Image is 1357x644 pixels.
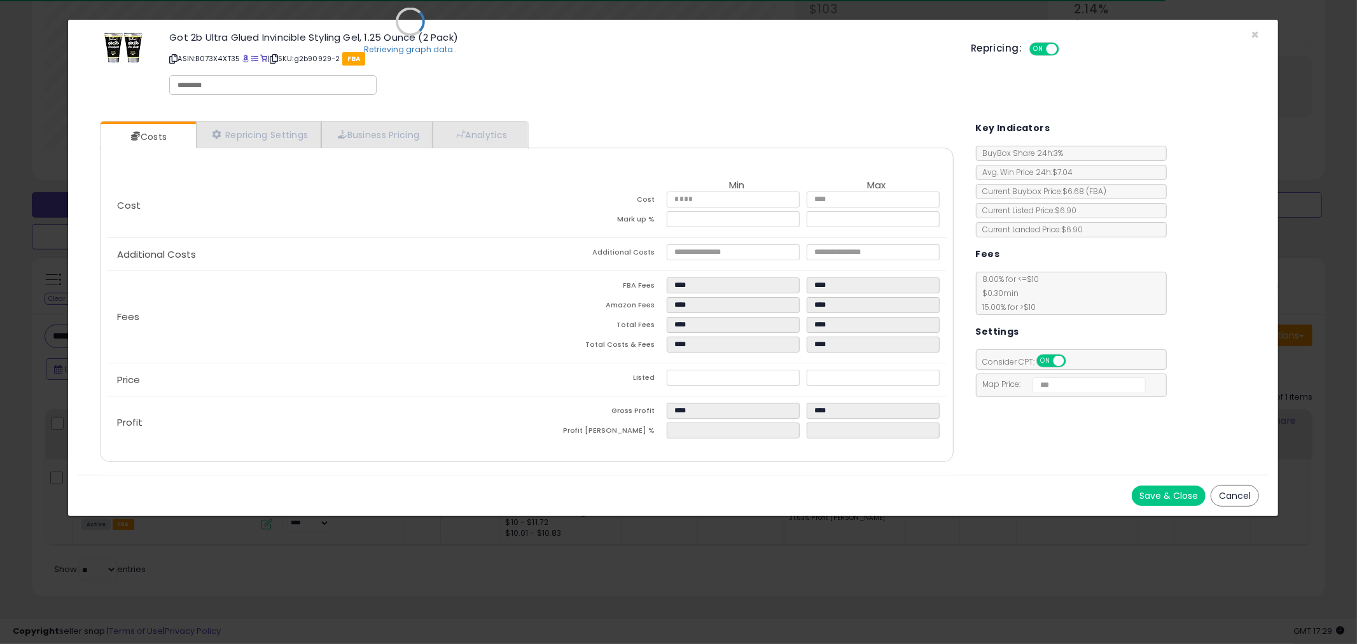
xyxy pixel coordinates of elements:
[527,317,667,337] td: Total Fees
[527,337,667,356] td: Total Costs & Fees
[1087,186,1107,197] span: ( FBA )
[107,200,527,211] p: Cost
[527,370,667,389] td: Listed
[527,277,667,297] td: FBA Fees
[107,375,527,385] p: Price
[107,249,527,260] p: Additional Costs
[976,246,1000,262] h5: Fees
[977,224,1083,235] span: Current Landed Price: $6.90
[1063,186,1107,197] span: $6.68
[977,379,1146,389] span: Map Price:
[1132,486,1206,506] button: Save & Close
[1038,356,1054,367] span: ON
[527,403,667,423] td: Gross Profit
[977,205,1077,216] span: Current Listed Price: $6.90
[977,186,1107,197] span: Current Buybox Price:
[1031,44,1047,55] span: ON
[1064,356,1084,367] span: OFF
[1251,25,1259,44] span: ×
[364,43,457,55] div: Retrieving graph data..
[1057,44,1078,55] span: OFF
[977,274,1040,312] span: 8.00 % for <= $10
[527,192,667,211] td: Cost
[971,43,1022,53] h5: Repricing:
[976,324,1019,340] h5: Settings
[977,356,1083,367] span: Consider CPT:
[667,180,807,192] th: Min
[527,211,667,231] td: Mark up %
[977,148,1064,158] span: BuyBox Share 24h: 3%
[527,423,667,442] td: Profit [PERSON_NAME] %
[807,180,947,192] th: Max
[1211,485,1259,507] button: Cancel
[977,288,1019,298] span: $0.30 min
[527,244,667,264] td: Additional Costs
[976,120,1050,136] h5: Key Indicators
[107,417,527,428] p: Profit
[977,167,1073,178] span: Avg. Win Price 24h: $7.04
[977,302,1036,312] span: 15.00 % for > $10
[527,297,667,317] td: Amazon Fees
[107,312,527,322] p: Fees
